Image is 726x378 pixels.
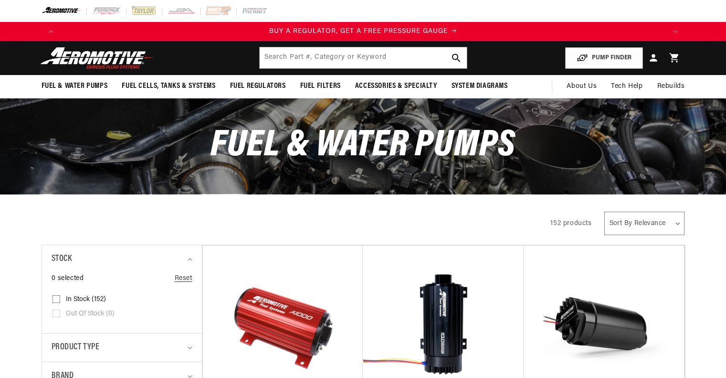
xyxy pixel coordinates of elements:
summary: Fuel Cells, Tanks & Systems [115,75,222,97]
div: Announcement [61,26,666,37]
button: PUMP FINDER [565,47,643,69]
summary: Tech Help [604,75,650,98]
button: search button [446,47,467,68]
span: About Us [567,83,597,90]
img: Aeromotive [38,47,157,69]
summary: System Diagrams [444,75,515,97]
span: Fuel Regulators [230,81,286,91]
summary: Fuel & Water Pumps [34,75,115,97]
span: Fuel Filters [300,81,341,91]
span: Stock [52,252,72,266]
span: BUY A REGULATOR, GET A FREE PRESSURE GAUGE [269,28,448,35]
span: Product type [52,341,100,355]
summary: Accessories & Specialty [348,75,444,97]
a: About Us [559,75,604,98]
input: Search by Part Number, Category or Keyword [260,47,467,68]
span: Fuel & Water Pumps [42,81,108,91]
slideshow-component: Translation missing: en.sections.announcements.announcement_bar [18,22,709,41]
button: Translation missing: en.sections.announcements.previous_announcement [42,22,61,41]
span: In stock (152) [66,295,106,304]
span: Out of stock (0) [66,310,115,318]
span: Accessories & Specialty [355,81,437,91]
span: Tech Help [611,81,642,92]
summary: Rebuilds [650,75,692,98]
span: Rebuilds [657,81,685,92]
span: 152 products [550,220,591,227]
summary: Stock (0 selected) [52,245,192,273]
div: 1 of 4 [61,26,666,37]
span: 0 selected [52,273,84,284]
a: Reset [175,273,192,284]
span: Fuel Cells, Tanks & Systems [122,81,215,91]
a: BUY A REGULATOR, GET A FREE PRESSURE GAUGE [61,26,666,37]
summary: Product type (0 selected) [52,334,192,362]
summary: Fuel Filters [293,75,348,97]
summary: Fuel Regulators [223,75,293,97]
span: Fuel & Water Pumps [210,127,516,165]
button: Translation missing: en.sections.announcements.next_announcement [666,22,685,41]
span: System Diagrams [452,81,508,91]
